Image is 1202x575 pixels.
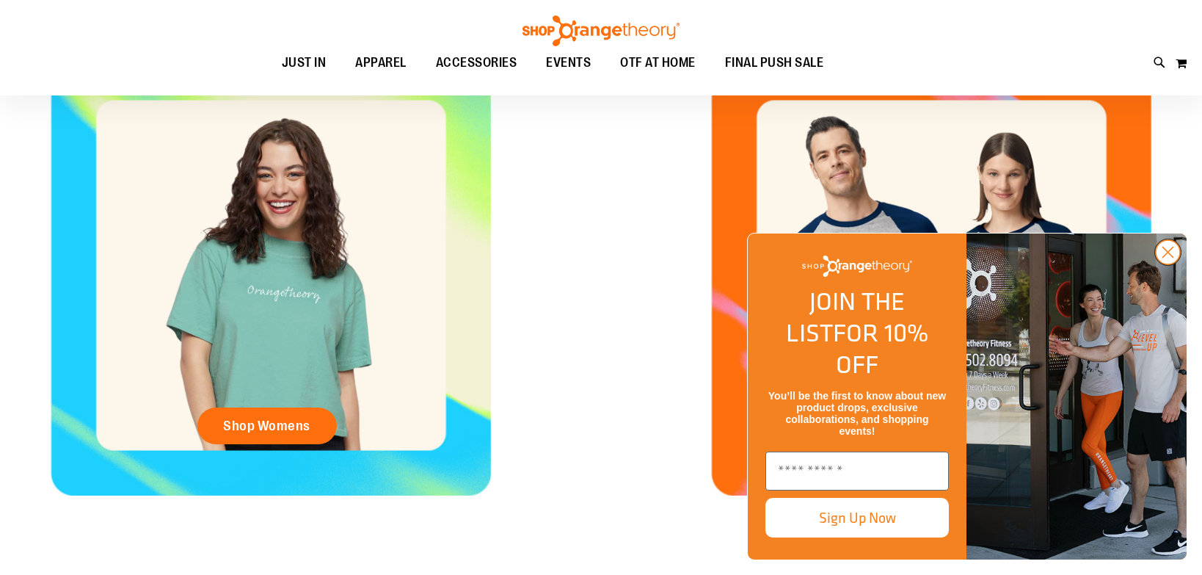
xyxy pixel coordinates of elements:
a: FINAL PUSH SALE [710,46,839,80]
a: Shop Womens [197,408,337,444]
img: Shop Orangtheory [966,234,1187,560]
a: EVENTS [531,46,605,80]
span: You’ll be the first to know about new product drops, exclusive collaborations, and shopping events! [768,390,946,437]
span: Shop Womens [223,418,310,434]
button: Sign Up Now [765,498,949,538]
img: Shop Orangetheory [802,256,912,277]
a: JUST IN [267,46,341,80]
span: FINAL PUSH SALE [725,46,824,79]
button: Close dialog [1154,239,1181,266]
span: EVENTS [546,46,591,79]
div: FLYOUT Form [732,218,1202,575]
a: APPAREL [340,46,421,80]
span: FOR 10% OFF [833,314,928,383]
a: OTF AT HOME [605,46,710,80]
span: JUST IN [282,46,327,79]
span: ACCESSORIES [436,46,517,79]
span: APPAREL [355,46,407,79]
a: ACCESSORIES [421,46,532,80]
img: Shop Orangetheory [520,15,682,46]
span: JOIN THE LIST [786,283,905,351]
span: OTF AT HOME [620,46,696,79]
input: Enter email [765,452,949,491]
